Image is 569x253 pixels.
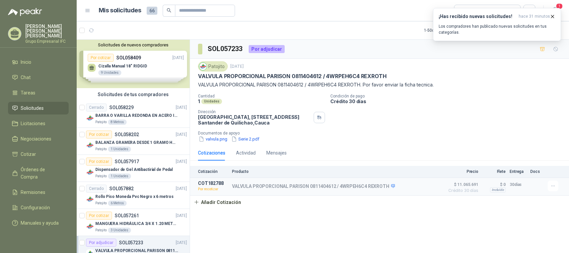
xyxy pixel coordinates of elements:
img: Logo peakr [8,8,42,16]
p: SOL058229 [109,105,134,110]
p: [DATE] [176,104,187,111]
a: Por cotizarSOL057261[DATE] Company LogoMANGUERA HIDRÁULICA 3/4 X 1.20 METROS DE LONGITUD HR-HR-AC... [77,209,190,236]
div: Solicitudes de nuevos compradoresPor cotizarSOL058409[DATE] Cizalla Manual 18" RIDGID9 UnidadesPo... [77,40,190,88]
p: SOL057917 [115,159,139,164]
p: Dispensador de Gel Antibactirial de Pedal [95,167,173,173]
span: Inicio [21,58,31,66]
p: BARRA O VARILLA REDONDA EN ACERO INOXIDABLE DE 2" O 50 MM [95,112,178,119]
div: Por cotizar [86,158,112,166]
button: Añadir Cotización [190,196,245,209]
span: Manuales y ayuda [21,219,59,227]
p: Dirección [198,109,311,114]
p: SOL057233 [119,240,143,245]
p: Cantidad [198,94,325,98]
span: Configuración [21,204,50,211]
span: Cotizar [21,151,36,158]
span: Negociaciones [21,135,51,143]
div: 1 - 50 de 71 [424,25,463,36]
a: Configuración [8,201,69,214]
p: [DATE] [176,186,187,192]
p: VALVULA PROPORCIONAL PARISON 0811404612 / 4WRPEH6C4 REXROTH [198,73,386,80]
span: $ 11.065.691 [445,181,478,189]
p: VALVULA PROPORCIONAL PARISON 0811404612 / 4WRPEH6C4 REXROTH. Por favor enviar la ficha tecnica. [198,81,561,88]
span: Tareas [21,89,35,96]
p: [PERSON_NAME] [PERSON_NAME] [PERSON_NAME] [25,24,69,38]
div: Actividad [236,149,256,157]
div: 8 Metros [108,119,127,125]
a: Órdenes de Compra [8,163,69,183]
div: 3 Unidades [108,228,131,233]
img: Company Logo [86,195,94,203]
p: SOL058202 [115,132,139,137]
p: SOL057261 [115,213,139,218]
button: ¡Has recibido nuevas solicitudes!hace 31 minutos Los compradores han publicado nuevas solicitudes... [433,8,561,41]
h1: Mis solicitudes [99,6,141,15]
p: Patojito [95,201,107,206]
button: Serie 2.pdf [231,136,260,143]
a: Cotizar [8,148,69,161]
p: Grupo Empresarial IFC [25,39,69,43]
p: Entrega [510,169,526,174]
p: Los compradores han publicado nuevas solicitudes en tus categorías. [439,23,555,35]
span: hace 31 minutos [519,14,550,19]
span: Chat [21,74,31,81]
div: Cerrado [86,185,107,193]
p: Documentos de apoyo [198,131,566,136]
p: SOL057882 [109,186,134,191]
div: Por adjudicar [86,239,116,247]
p: Crédito 30 días [330,98,566,104]
p: $ 0 [482,181,506,189]
p: [DATE] [176,213,187,219]
p: COT182788 [198,181,228,186]
span: Crédito 30 días [445,189,478,193]
span: 1 [556,3,563,9]
p: Patojito [95,119,107,125]
span: search [167,8,171,13]
div: Por adjudicar [249,45,285,53]
p: [DATE] [176,159,187,165]
p: Docs [530,169,544,174]
p: [DATE] [176,132,187,138]
p: Condición de pago [330,94,566,98]
div: Solicitudes de tus compradores [77,88,190,101]
h3: SOL057233 [208,44,243,54]
span: Remisiones [21,189,45,196]
p: VALVULA PROPORCIONAL PARISON 0811404612 / 4WRPEH6C4 REXROTH [232,184,395,190]
div: Unidades [201,99,222,104]
a: Solicitudes [8,102,69,114]
a: CerradoSOL057882[DATE] Company LogoRollo Piso Moneda Pvc Negro x 6 metrosPatojito6 Metros [77,182,190,209]
p: [GEOGRAPHIC_DATA], [STREET_ADDRESS] Santander de Quilichao , Cauca [198,114,311,125]
p: Patojito [95,174,107,179]
div: Por cotizar [86,212,112,220]
a: Por cotizarSOL057917[DATE] Company LogoDispensador de Gel Antibactirial de PedalPatojito1 Unidades [77,155,190,182]
div: Todas [458,7,472,14]
button: Solicitudes de nuevos compradores [79,42,187,47]
a: Inicio [8,56,69,68]
a: Manuales y ayuda [8,217,69,229]
p: BALANZA GRAMERA DESDE 1 GRAMO HASTA 5 GRAMOS [95,140,178,146]
a: Remisiones [8,186,69,199]
p: 1 [198,98,200,104]
span: Órdenes de Compra [21,166,62,181]
a: Licitaciones [8,117,69,130]
img: Company Logo [86,141,94,149]
span: Solicitudes [21,104,44,112]
span: 66 [147,7,157,15]
p: Por recotizar [198,186,228,193]
h3: ¡Has recibido nuevas solicitudes! [439,14,516,19]
a: Por cotizarSOL058202[DATE] Company LogoBALANZA GRAMERA DESDE 1 GRAMO HASTA 5 GRAMOSPatojito1 Unid... [77,128,190,155]
a: CerradoSOL058229[DATE] Company LogoBARRA O VARILLA REDONDA EN ACERO INOXIDABLE DE 2" O 50 MMPatoj... [77,101,190,128]
div: Incluido [490,187,506,193]
div: Mensajes [266,149,287,157]
p: Patojito [95,228,107,233]
p: Patojito [95,147,107,152]
span: Licitaciones [21,120,45,127]
p: Rollo Piso Moneda Pvc Negro x 6 metros [95,194,173,200]
p: [DATE] [230,63,244,70]
button: valvula.png [198,136,228,143]
p: Producto [232,169,441,174]
div: 6 Metros [108,201,127,206]
button: 1 [549,5,561,17]
img: Company Logo [199,63,207,70]
p: Precio [445,169,478,174]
